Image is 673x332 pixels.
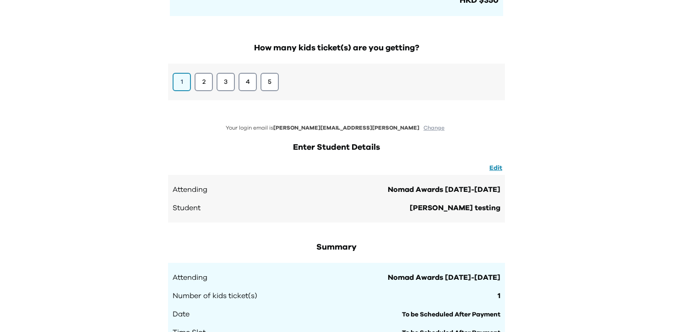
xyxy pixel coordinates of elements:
[261,73,279,91] button: 5
[195,73,213,91] button: 2
[168,141,505,154] h2: Enter Student Details
[498,290,500,301] span: 1
[173,184,207,195] span: Attending
[388,272,500,283] span: Nomad Awards [DATE]-[DATE]
[487,163,505,173] button: Edit
[388,184,500,195] span: Nomad Awards [DATE]-[DATE]
[173,290,257,301] span: Number of kids ticket(s)
[168,42,505,54] h2: How many kids ticket(s) are you getting?
[239,73,257,91] button: 4
[168,241,505,254] h2: Summary
[402,311,500,318] span: To be Scheduled After Payment
[410,202,500,213] div: [PERSON_NAME] testing
[173,202,201,213] span: Student
[168,124,505,132] p: Your login email is
[173,272,207,283] span: Attending
[421,124,447,132] button: Change
[217,73,235,91] button: 3
[173,73,191,91] button: 1
[173,309,190,320] span: Date
[273,125,419,131] span: [PERSON_NAME][EMAIL_ADDRESS][PERSON_NAME]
